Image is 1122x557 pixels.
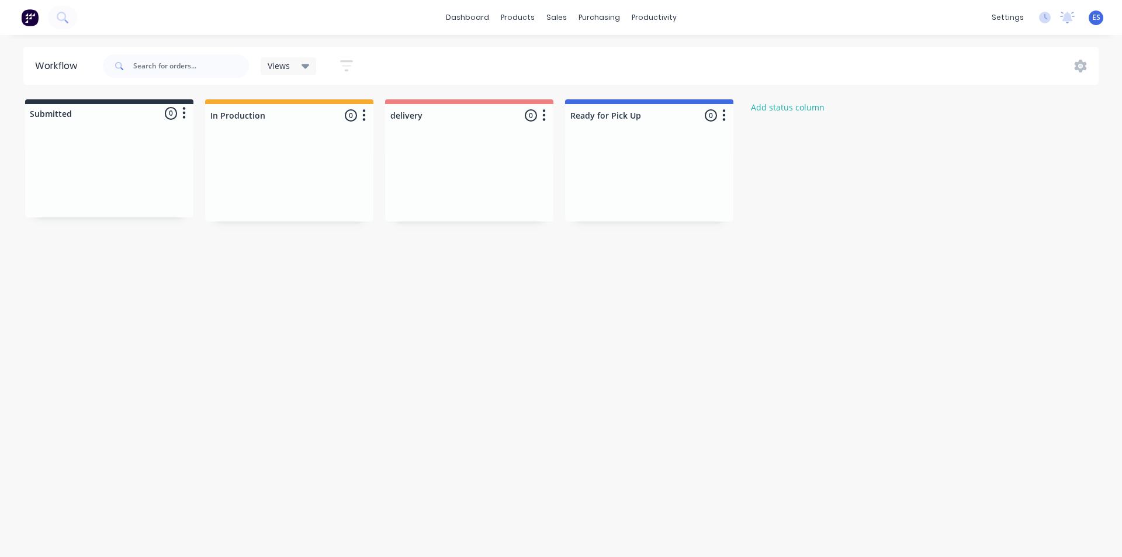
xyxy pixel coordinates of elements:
[495,9,541,26] div: products
[133,54,249,78] input: Search for orders...
[35,59,83,73] div: Workflow
[440,9,495,26] a: dashboard
[573,9,626,26] div: purchasing
[268,60,290,72] span: Views
[626,9,683,26] div: productivity
[986,9,1030,26] div: settings
[1092,12,1100,23] span: ES
[21,9,39,26] img: Factory
[541,9,573,26] div: sales
[745,99,831,115] button: Add status column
